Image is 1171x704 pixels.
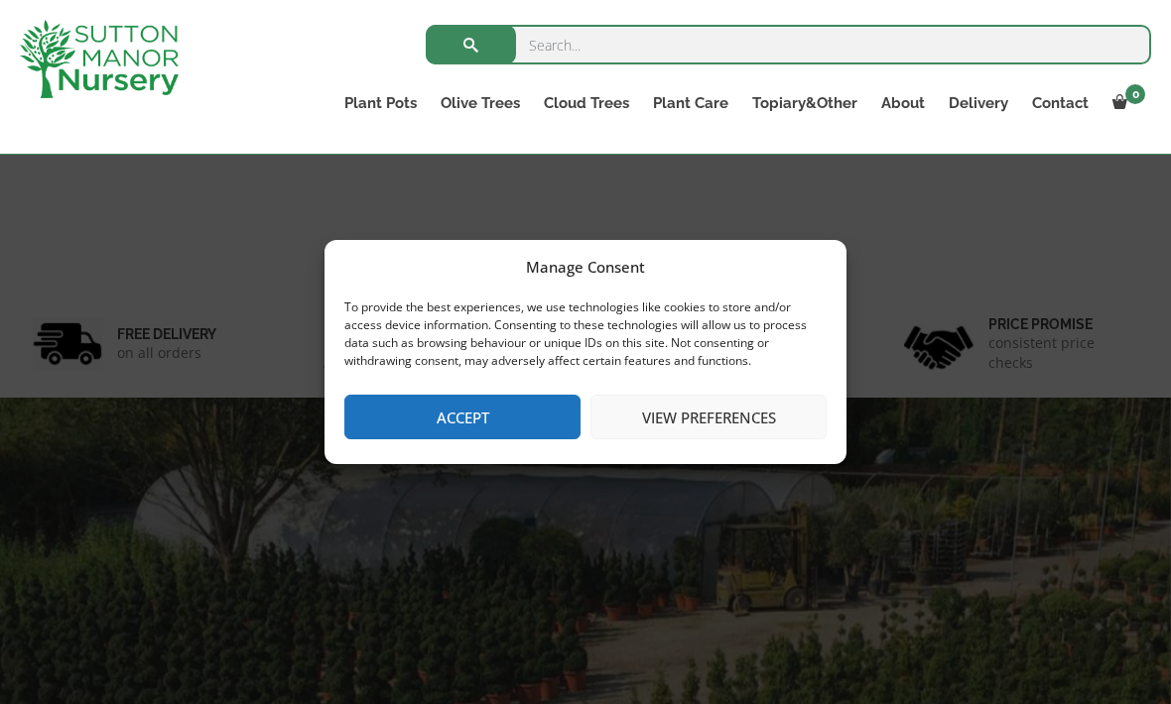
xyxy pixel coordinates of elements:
a: Olive Trees [429,89,532,117]
a: Plant Pots [332,89,429,117]
input: Search... [426,25,1151,64]
a: About [869,89,937,117]
a: 0 [1101,89,1151,117]
a: Topiary&Other [740,89,869,117]
span: 0 [1125,84,1145,104]
a: Delivery [937,89,1020,117]
a: Cloud Trees [532,89,641,117]
button: Accept [344,395,581,439]
div: Manage Consent [526,255,645,279]
button: View preferences [590,395,827,439]
a: Plant Care [641,89,740,117]
a: Contact [1020,89,1101,117]
div: To provide the best experiences, we use technologies like cookies to store and/or access device i... [344,298,825,370]
img: logo [20,20,179,98]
